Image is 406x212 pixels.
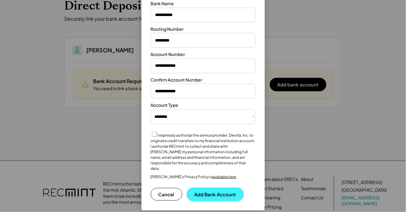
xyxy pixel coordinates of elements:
div: Account Type [151,102,178,108]
div: Routing Number [151,26,184,32]
div: [PERSON_NAME]’s Privacy Policy is . [151,174,237,179]
label: I expressly authorize the service provider, Dwolla, Inc. to originate credit transfers to my fina... [151,133,255,171]
div: Bank Name [151,1,174,7]
div: Confirm Account Number [151,77,203,83]
button: Cancel [151,188,182,201]
div: Account Number [151,51,185,58]
button: Add Bank Account [187,188,244,201]
a: available here [212,174,236,179]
